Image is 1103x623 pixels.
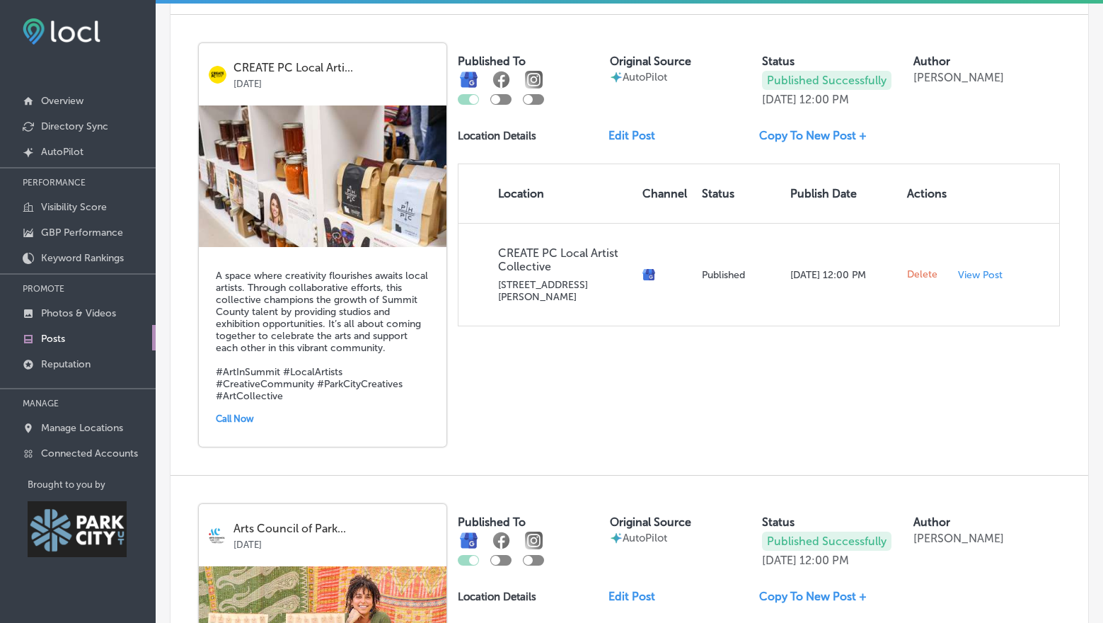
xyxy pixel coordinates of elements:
[41,333,65,345] p: Posts
[913,71,1004,84] p: [PERSON_NAME]
[610,71,623,84] img: autopilot-icon
[41,358,91,370] p: Reputation
[23,18,100,45] img: fda3e92497d09a02dc62c9cd864e3231.png
[41,201,107,213] p: Visibility Score
[216,270,429,402] h5: A space where creativity flourishes awaits local artists. Through collaborative efforts, this col...
[233,535,437,550] p: [DATE]
[41,120,108,132] p: Directory Sync
[762,554,797,567] p: [DATE]
[610,55,691,68] label: Original Source
[637,164,697,223] th: Channel
[233,522,437,535] p: Arts Council of Park...
[759,129,878,142] a: Copy To New Post +
[610,515,691,529] label: Original Source
[209,527,226,544] img: logo
[233,62,437,74] p: CREATE PC Local Arti...
[458,130,536,142] p: Location Details
[458,55,526,68] label: Published To
[41,447,138,459] p: Connected Accounts
[41,252,124,264] p: Keyword Rankings
[759,590,878,603] a: Copy To New Post +
[608,590,666,603] a: Edit Post
[458,515,526,529] label: Published To
[610,532,623,544] img: autopilot-icon
[498,246,631,273] p: CREATE PC Local Artist Collective
[41,422,123,434] p: Manage Locations
[762,55,795,68] label: Status
[762,532,891,551] p: Published Successfully
[958,269,1006,281] a: View Post
[799,93,849,106] p: 12:00 PM
[901,164,952,223] th: Actions
[958,269,1003,281] p: View Post
[623,71,667,84] p: AutoPilot
[913,532,1004,545] p: [PERSON_NAME]
[41,307,116,319] p: Photos & Videos
[762,93,797,106] p: [DATE]
[762,515,795,529] label: Status
[913,515,950,529] label: Author
[623,532,667,544] p: AutoPilot
[696,164,785,223] th: Status
[458,164,637,223] th: Location
[608,129,666,142] a: Edit Post
[799,554,849,567] p: 12:00 PM
[28,501,127,557] img: Park City
[702,269,779,281] p: Published
[209,66,226,84] img: logo
[41,227,123,239] p: GBP Performance
[498,279,631,303] p: [STREET_ADDRESS][PERSON_NAME]
[199,105,446,247] img: 1755151382f26b0550-94f5-4e23-98b6-07a0492e9ba1_2025-08-12.jpg
[790,269,896,281] p: [DATE] 12:00 PM
[41,146,83,158] p: AutoPilot
[913,55,950,68] label: Author
[907,268,937,281] span: Delete
[41,95,83,107] p: Overview
[233,74,437,89] p: [DATE]
[785,164,901,223] th: Publish Date
[458,590,536,603] p: Location Details
[28,479,156,490] p: Brought to you by
[762,71,891,90] p: Published Successfully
